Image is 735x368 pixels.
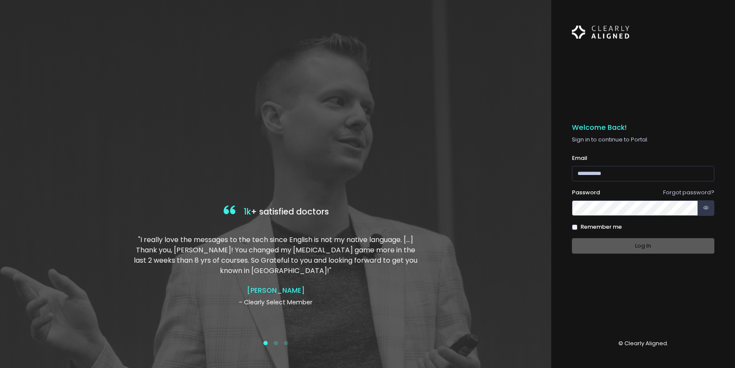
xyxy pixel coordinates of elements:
a: Forgot password? [663,188,714,196]
h5: Welcome Back! [572,123,714,132]
label: Email [572,154,587,163]
p: - Clearly Select Member [129,298,422,307]
label: Remember me [581,223,622,231]
p: "I really love the messages to the tech since English is not my native language. […] Thank you, [... [129,235,422,276]
label: Password [572,188,600,197]
h4: + satisfied doctors [129,203,422,221]
span: 1k [244,206,251,218]
p: Sign in to continue to Portal. [572,135,714,144]
h4: [PERSON_NAME] [129,286,422,294]
img: Logo Horizontal [572,21,630,44]
p: © Clearly Aligned. [572,339,714,348]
